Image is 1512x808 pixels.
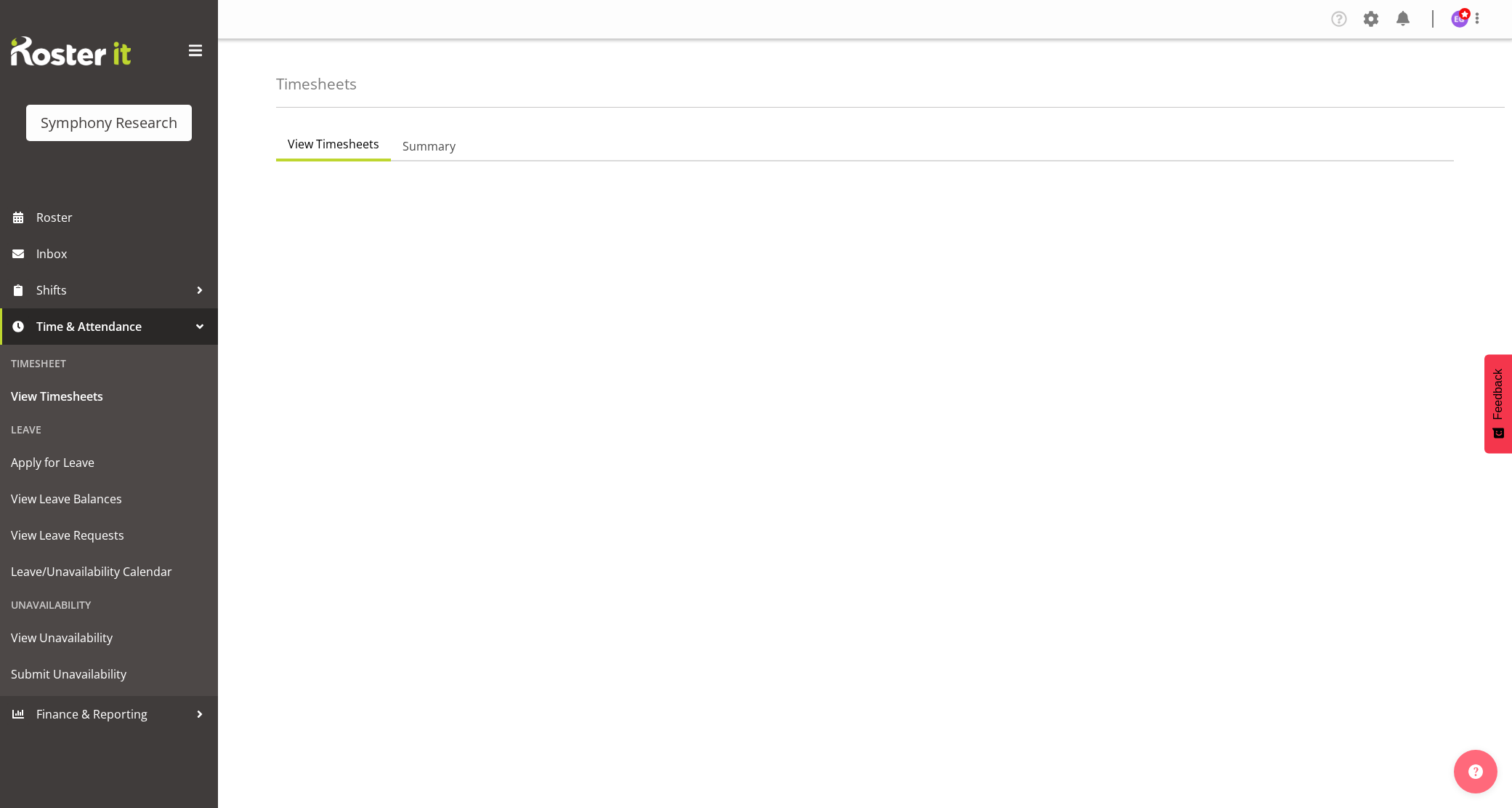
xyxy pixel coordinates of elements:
a: View Leave Balances [4,481,214,517]
span: Inbox [36,243,211,265]
span: View Timesheets [11,385,207,407]
span: View Timesheets [288,135,379,153]
span: View Leave Requests [11,524,207,546]
div: Symphony Research [41,112,177,134]
span: Time & Attendance [36,316,189,337]
div: Timesheet [4,348,214,378]
span: Apply for Leave [11,452,207,473]
img: emma-gannaway277.jpg [1451,10,1468,28]
button: Feedback - Show survey [1484,354,1512,453]
span: Roster [36,207,211,228]
span: Finance & Reporting [36,703,189,725]
span: Feedback [1492,369,1505,420]
a: View Leave Requests [4,517,214,553]
span: View Unavailability [11,627,207,649]
span: View Leave Balances [11,488,207,510]
span: Submit Unavailability [11,663,207,685]
div: Leave [4,415,214,444]
a: View Unavailability [4,620,214,656]
span: Shifts [36,279,189,301]
a: View Timesheets [4,378,214,415]
a: Leave/Unavailability Calendar [4,553,214,590]
span: Leave/Unavailability Calendar [11,561,207,583]
div: Unavailability [4,590,214,620]
h4: Timesheets [276,76,357,92]
a: Submit Unavailability [4,656,214,692]
img: help-xxl-2.png [1468,764,1483,779]
a: Apply for Leave [4,444,214,481]
span: Summary [403,137,456,155]
img: Rosterit website logo [11,36,131,65]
